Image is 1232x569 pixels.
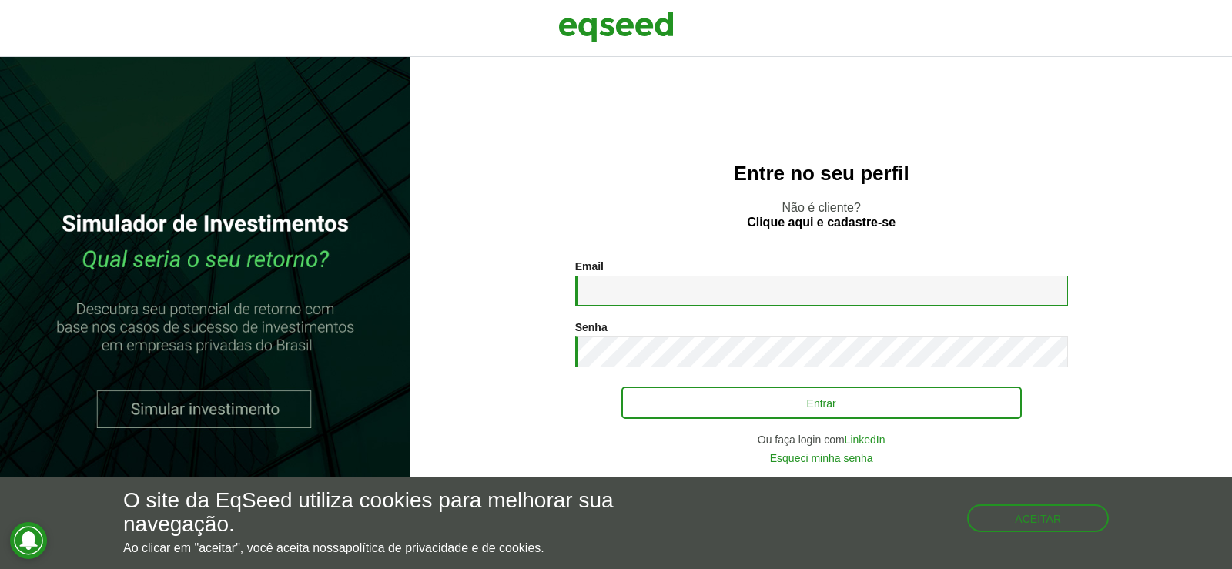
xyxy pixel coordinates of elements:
a: política de privacidade e de cookies [346,542,541,554]
a: LinkedIn [845,434,885,445]
p: Ao clicar em "aceitar", você aceita nossa . [123,541,715,555]
button: Entrar [621,387,1022,419]
a: Clique aqui e cadastre-se [747,216,896,229]
p: Não é cliente? [441,200,1201,229]
button: Aceitar [967,504,1109,532]
h5: O site da EqSeed utiliza cookies para melhorar sua navegação. [123,489,715,537]
label: Senha [575,322,608,333]
img: EqSeed Logo [558,8,674,46]
div: Ou faça login com [575,434,1068,445]
label: Email [575,261,604,272]
h2: Entre no seu perfil [441,162,1201,185]
a: Esqueci minha senha [770,453,873,464]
